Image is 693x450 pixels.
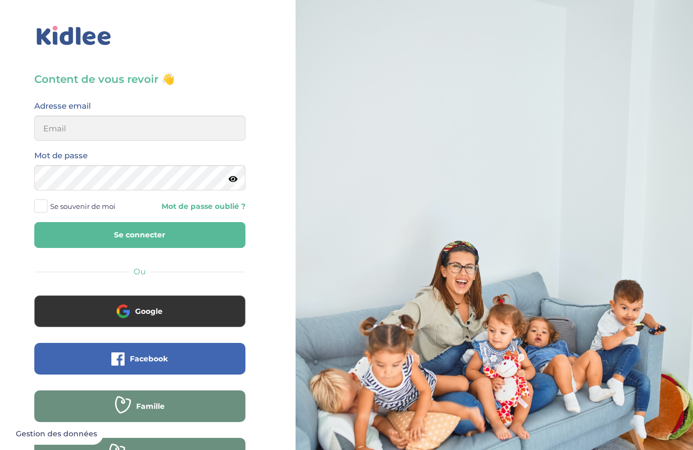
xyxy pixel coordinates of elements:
[34,99,91,113] label: Adresse email
[117,304,130,318] img: google.png
[50,199,116,213] span: Se souvenir de moi
[148,202,245,212] a: Mot de passe oublié ?
[130,353,168,364] span: Facebook
[135,306,163,317] span: Google
[10,423,103,445] button: Gestion des données
[134,266,146,276] span: Ou
[34,295,245,327] button: Google
[34,361,245,371] a: Facebook
[34,24,113,48] img: logo_kidlee_bleu
[34,313,245,323] a: Google
[34,343,245,375] button: Facebook
[34,408,245,418] a: Famille
[136,401,165,411] span: Famille
[111,352,125,366] img: facebook.png
[34,222,245,248] button: Se connecter
[34,72,245,87] h3: Content de vous revoir 👋
[16,429,97,439] span: Gestion des données
[34,149,88,162] label: Mot de passe
[34,116,245,141] input: Email
[34,390,245,422] button: Famille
